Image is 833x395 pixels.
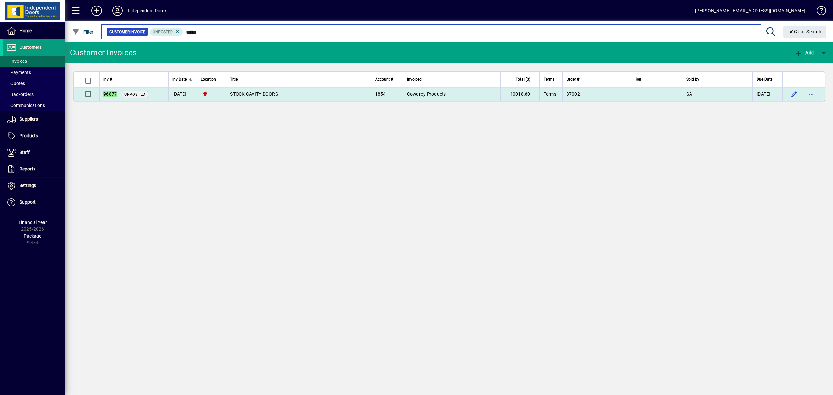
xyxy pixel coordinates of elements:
span: Communications [7,103,45,108]
div: Sold by [686,76,748,83]
button: Filter [70,26,95,38]
button: Add [793,47,815,59]
button: Edit [789,89,799,99]
a: Staff [3,144,65,161]
button: Clear [783,26,827,38]
span: Christchurch [201,90,222,98]
a: Reports [3,161,65,177]
span: 37002 [567,91,580,97]
span: Due Date [757,76,772,83]
span: Unposted [124,92,145,97]
span: Staff [20,150,30,155]
span: Customer Invoice [109,29,145,35]
span: Support [20,199,36,205]
a: Products [3,128,65,144]
span: Ref [636,76,641,83]
span: Sold by [686,76,699,83]
a: Knowledge Base [812,1,825,22]
span: Inv Date [172,76,187,83]
span: Quotes [7,81,25,86]
span: 1854 [375,91,386,97]
a: Suppliers [3,111,65,128]
span: Suppliers [20,116,38,122]
span: Order # [567,76,579,83]
div: Customer Invoices [70,48,137,58]
span: Customers [20,45,42,50]
td: [DATE] [168,88,197,101]
button: Profile [107,5,128,17]
span: Products [20,133,38,138]
td: [DATE] [752,88,782,101]
span: Location [201,76,216,83]
em: 96877 [103,91,117,97]
span: Account # [375,76,393,83]
a: Payments [3,67,65,78]
div: Location [201,76,222,83]
span: Total ($) [516,76,530,83]
span: STOCK CAVITY DOORS [230,91,278,97]
span: Reports [20,166,35,171]
div: Due Date [757,76,778,83]
span: Cowdroy Products [407,91,446,97]
span: Financial Year [19,220,47,225]
span: Invoices [7,59,27,64]
div: Independent Doors [128,6,167,16]
span: Terms [544,76,554,83]
span: SA [686,91,692,97]
div: Account # [375,76,399,83]
span: Add [794,50,814,55]
span: Terms [544,91,556,97]
div: Inv # [103,76,148,83]
div: Inv Date [172,76,193,83]
span: Unposted [153,30,173,34]
div: Order # [567,76,628,83]
div: Invoiced [407,76,497,83]
button: More options [806,89,816,99]
span: Inv # [103,76,112,83]
a: Backorders [3,89,65,100]
a: Home [3,23,65,39]
a: Quotes [3,78,65,89]
a: Communications [3,100,65,111]
span: Title [230,76,238,83]
span: Clear Search [788,29,822,34]
td: 10018.80 [500,88,539,101]
div: Title [230,76,367,83]
span: Home [20,28,32,33]
span: Settings [20,183,36,188]
span: Invoiced [407,76,422,83]
span: Backorders [7,92,34,97]
span: Payments [7,70,31,75]
button: Add [86,5,107,17]
span: Package [24,233,41,238]
div: [PERSON_NAME] [EMAIL_ADDRESS][DOMAIN_NAME] [695,6,805,16]
div: Total ($) [505,76,536,83]
mat-chip: Customer Invoice Status: Unposted [150,28,183,36]
a: Support [3,194,65,211]
a: Invoices [3,56,65,67]
div: Ref [636,76,678,83]
a: Settings [3,178,65,194]
span: Filter [72,29,94,34]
